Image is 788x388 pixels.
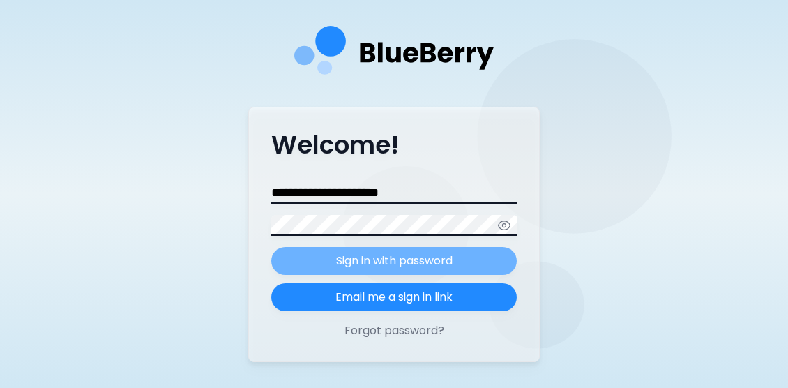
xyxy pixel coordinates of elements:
p: Sign in with password [336,253,453,269]
p: Welcome! [271,130,517,161]
button: Forgot password? [271,322,517,339]
img: company logo [294,26,494,84]
button: Email me a sign in link [271,283,517,311]
button: Sign in with password [271,247,517,275]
